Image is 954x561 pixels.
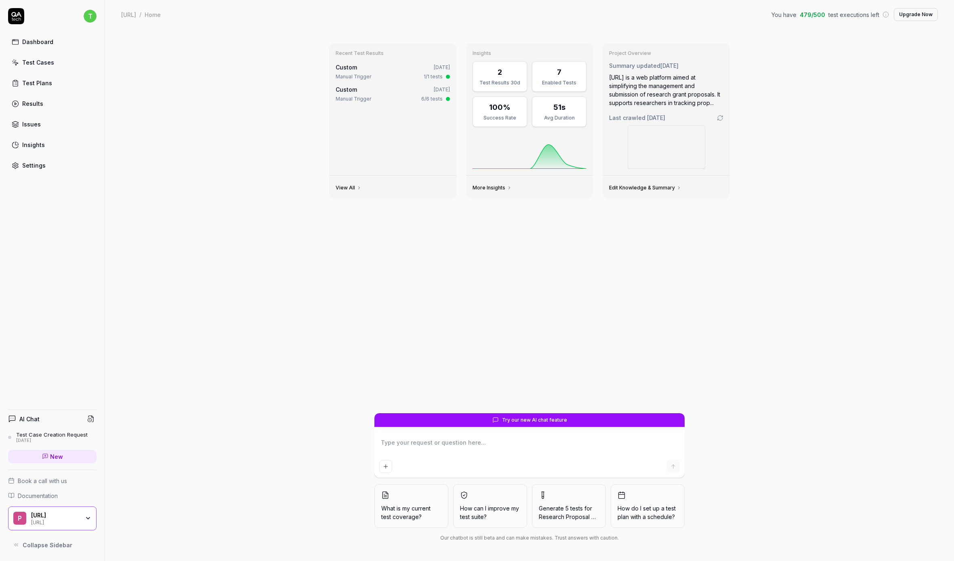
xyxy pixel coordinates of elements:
[22,161,46,170] div: Settings
[84,8,97,24] button: t
[121,11,136,19] div: [URL]
[8,55,97,70] a: Test Cases
[8,96,97,111] a: Results
[478,79,522,86] div: Test Results 30d
[8,537,97,553] button: Collapse Sidebar
[609,73,723,107] div: [URL] is a web platform aimed at simplifying the management and submission of research grant prop...
[336,185,361,191] a: View All
[336,86,357,93] span: Custom
[771,11,796,19] span: You have
[609,185,681,191] a: Edit Knowledge & Summary
[660,62,679,69] time: [DATE]
[8,158,97,173] a: Settings
[31,512,80,519] div: Postdocs.ai
[628,126,705,168] img: Screenshot
[473,185,512,191] a: More Insights
[18,492,58,500] span: Documentation
[8,75,97,91] a: Test Plans
[8,477,97,485] a: Book a call with us
[460,504,520,521] span: How can I improve my test suite?
[828,11,879,19] span: test executions left
[16,438,88,443] div: [DATE]
[8,450,97,463] a: New
[22,38,53,46] div: Dashboard
[50,452,63,461] span: New
[334,61,452,82] a: Custom[DATE]Manual Trigger1/1 tests
[22,58,54,67] div: Test Cases
[618,504,678,521] span: How do I set up a test plan with a schedule?
[8,431,97,443] a: Test Case Creation Request[DATE]
[609,50,723,57] h3: Project Overview
[381,504,441,521] span: What is my current test coverage?
[139,11,141,19] div: /
[336,95,371,103] div: Manual Trigger
[374,534,685,542] div: Our chatbot is still beta and can make mistakes. Trust answers with caution.
[374,484,448,528] button: What is my current test coverage?
[553,102,565,113] div: 51s
[8,137,97,153] a: Insights
[31,519,80,525] div: [URL]
[434,64,450,70] time: [DATE]
[336,73,371,80] div: Manual Trigger
[336,50,450,57] h3: Recent Test Results
[8,492,97,500] a: Documentation
[894,8,938,21] button: Upgrade Now
[16,431,88,438] div: Test Case Creation Request
[13,512,26,525] span: P
[539,513,603,520] span: Research Proposal Man
[336,64,357,71] span: Custom
[22,141,45,149] div: Insights
[23,541,72,549] span: Collapse Sidebar
[8,34,97,50] a: Dashboard
[145,11,161,19] div: Home
[539,504,599,521] span: Generate 5 tests for
[609,113,665,122] span: Last crawled
[717,115,723,121] a: Go to crawling settings
[537,114,581,122] div: Avg Duration
[557,67,561,78] div: 7
[498,67,502,78] div: 2
[537,79,581,86] div: Enabled Tests
[800,11,825,19] span: 479 / 500
[379,460,392,473] button: Add attachment
[609,62,660,69] span: Summary updated
[334,84,452,104] a: Custom[DATE]Manual Trigger6/6 tests
[434,86,450,92] time: [DATE]
[421,95,443,103] div: 6/6 tests
[532,484,606,528] button: Generate 5 tests forResearch Proposal Man
[647,114,665,121] time: [DATE]
[19,415,40,423] h4: AI Chat
[8,116,97,132] a: Issues
[8,506,97,531] button: P[URL][URL]
[22,79,52,87] div: Test Plans
[489,102,511,113] div: 100%
[478,114,522,122] div: Success Rate
[424,73,443,80] div: 1/1 tests
[84,10,97,23] span: t
[453,484,527,528] button: How can I improve my test suite?
[611,484,685,528] button: How do I set up a test plan with a schedule?
[473,50,587,57] h3: Insights
[502,416,567,424] span: Try our new AI chat feature
[22,99,43,108] div: Results
[22,120,41,128] div: Issues
[18,477,67,485] span: Book a call with us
